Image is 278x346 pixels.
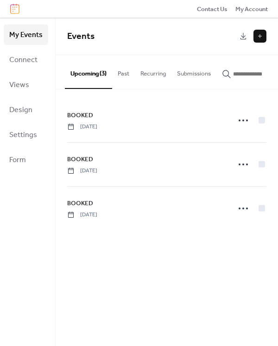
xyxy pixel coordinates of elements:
[135,55,171,88] button: Recurring
[9,78,29,93] span: Views
[67,111,93,120] span: BOOKED
[67,154,93,164] a: BOOKED
[9,53,38,68] span: Connect
[4,150,48,170] a: Form
[9,103,32,118] span: Design
[197,5,227,14] span: Contact Us
[235,4,268,13] a: My Account
[4,50,48,70] a: Connect
[67,110,93,120] a: BOOKED
[65,55,112,88] button: Upcoming (3)
[67,28,95,45] span: Events
[67,167,97,175] span: [DATE]
[9,153,26,168] span: Form
[67,211,97,219] span: [DATE]
[4,75,48,95] a: Views
[9,128,37,143] span: Settings
[67,155,93,164] span: BOOKED
[9,28,43,43] span: My Events
[67,199,93,208] span: BOOKED
[4,100,48,120] a: Design
[235,5,268,14] span: My Account
[4,125,48,145] a: Settings
[197,4,227,13] a: Contact Us
[112,55,135,88] button: Past
[4,25,48,45] a: My Events
[10,4,19,14] img: logo
[67,123,97,131] span: [DATE]
[171,55,216,88] button: Submissions
[67,198,93,208] a: BOOKED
